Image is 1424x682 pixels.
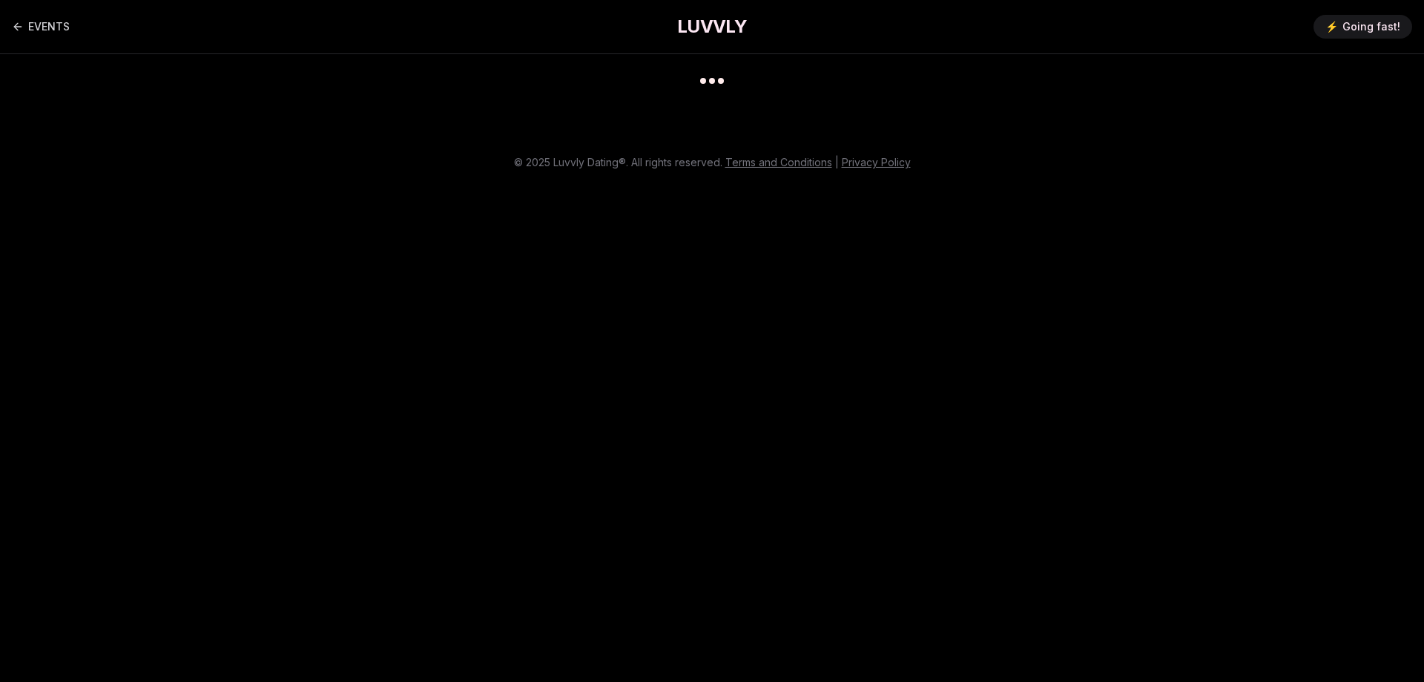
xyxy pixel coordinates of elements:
a: Terms and Conditions [725,156,832,168]
a: Back to events [12,12,70,42]
a: Privacy Policy [842,156,911,168]
span: | [835,156,839,168]
span: Going fast! [1342,19,1400,34]
a: LUVVLY [677,15,747,39]
span: ⚡️ [1325,19,1338,34]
